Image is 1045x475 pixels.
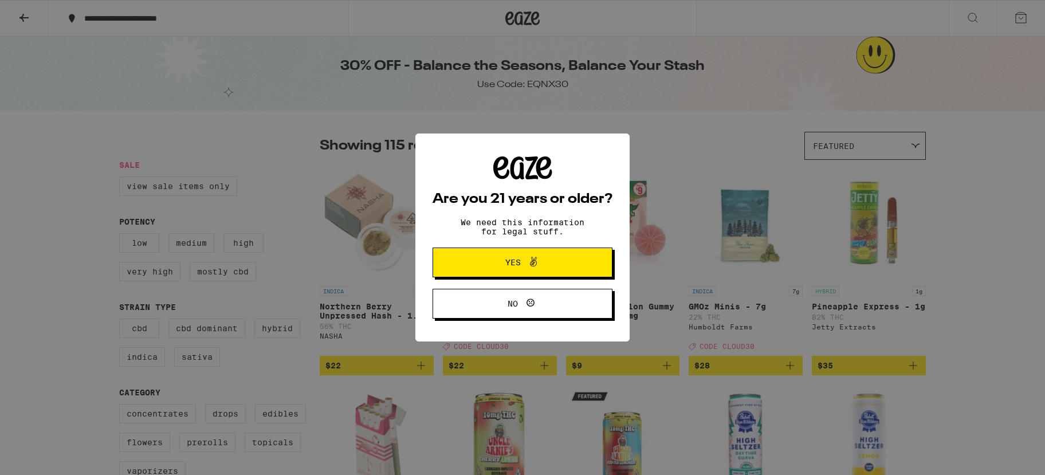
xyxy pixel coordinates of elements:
span: Yes [505,258,521,266]
button: No [433,289,612,319]
button: Yes [433,248,612,277]
span: No [508,300,518,308]
p: We need this information for legal stuff. [451,218,594,236]
h2: Are you 21 years or older? [433,193,612,206]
